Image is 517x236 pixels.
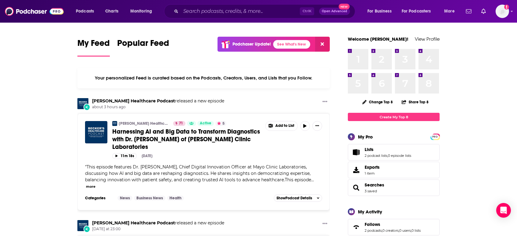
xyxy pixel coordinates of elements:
span: My Feed [77,38,110,52]
div: Open Intercom Messenger [496,203,511,218]
img: Becker’s Healthcare Podcast [77,220,88,231]
span: , [399,228,399,233]
button: 11m 18s [112,153,137,159]
button: Change Top 8 [359,98,396,106]
a: Business News [134,196,166,201]
a: Harnessing AI and Big Data to Transform Diagnostics with Dr. Christopher Garcia of Mayo Clinic La... [85,121,107,143]
button: Show More Button [266,121,297,131]
a: Welcome [PERSON_NAME]! [348,36,408,42]
a: See What's New [273,40,310,49]
span: Show Podcast Details [277,196,312,200]
a: My Feed [77,38,110,57]
a: Follows [350,223,362,231]
span: about 3 hours ago [92,105,224,110]
span: Lists [365,147,374,152]
span: ... [311,177,314,183]
input: Search podcasts, credits, & more... [181,6,300,16]
div: Your personalized Feed is curated based on the Podcasts, Creators, Users, and Lists that you Follow. [77,68,330,88]
button: Show profile menu [496,5,509,18]
span: Open Advanced [322,10,347,13]
p: Podchaser Update! [232,42,271,47]
span: This episode features Dr. [PERSON_NAME], Chief Digital Innovation Officer at Mayo Clinic Laborato... [85,164,311,183]
h3: released a new episode [92,220,224,226]
button: ShowPodcast Details [274,194,322,202]
img: User Profile [496,5,509,18]
a: 0 creators [382,228,399,233]
a: Harnessing AI and Big Data to Transform Diagnostics with Dr. [PERSON_NAME] of [PERSON_NAME] Clini... [112,128,261,151]
button: open menu [363,6,399,16]
a: Follows [365,222,421,227]
button: Show More Button [320,98,330,106]
h3: released a new episode [92,98,224,104]
div: Search podcasts, credits, & more... [170,4,361,18]
span: Podcasts [76,7,94,16]
span: , [387,153,388,158]
div: New Episode [84,226,90,232]
span: Lists [348,144,440,160]
span: , [411,228,411,233]
a: 2 podcast lists [365,153,387,158]
img: Podchaser - Follow, Share and Rate Podcasts [5,6,64,17]
h3: Categories [85,196,113,201]
span: Harnessing AI and Big Data to Transform Diagnostics with Dr. [PERSON_NAME] of [PERSON_NAME] Clini... [112,128,260,151]
a: 0 episode lists [388,153,411,158]
span: Exports [365,164,380,170]
a: 2 podcasts [365,228,382,233]
a: Health [167,196,184,201]
a: Becker’s Healthcare Podcast [92,98,175,104]
div: New Episode [84,104,90,110]
button: open menu [440,6,462,16]
a: Lists [365,147,411,152]
div: [DATE] [142,154,152,158]
button: Open AdvancedNew [319,8,350,15]
span: Exports [350,166,362,174]
span: Follows [348,219,440,235]
span: 1 item [365,171,380,175]
span: Logged in as notablypr2 [496,5,509,18]
div: My Activity [358,209,382,215]
svg: Add a profile image [504,5,509,9]
a: Becker’s Healthcare Podcast [92,220,175,226]
span: Searches [348,179,440,196]
span: , [382,228,382,233]
a: Searches [365,182,384,188]
span: Monitoring [130,7,152,16]
img: Becker’s Healthcare Podcast [77,98,88,109]
button: open menu [126,6,160,16]
span: Follows [365,222,380,227]
button: open menu [398,6,440,16]
a: Searches [350,183,362,192]
span: " [85,164,311,183]
a: Create My Top 8 [348,113,440,121]
img: Becker’s Healthcare Podcast [112,121,117,126]
a: Popular Feed [117,38,169,57]
button: Show More Button [312,121,322,131]
button: 5 [215,121,226,126]
span: For Business [367,7,392,16]
span: Active [200,120,211,127]
a: 71 [173,121,185,126]
span: More [444,7,455,16]
a: Show notifications dropdown [479,6,488,17]
a: Charts [101,6,122,16]
button: open menu [72,6,102,16]
a: [PERSON_NAME] Healthcare Podcast [119,121,169,126]
span: Popular Feed [117,38,169,52]
a: 0 lists [411,228,421,233]
a: PRO [431,134,439,139]
a: View Profile [415,36,440,42]
a: 3 saved [365,189,377,193]
a: News [117,196,132,201]
a: 0 users [399,228,411,233]
span: Charts [105,7,118,16]
span: New [339,4,350,9]
span: [DATE] at 23:00 [92,227,224,232]
span: Ctrl K [300,7,314,15]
